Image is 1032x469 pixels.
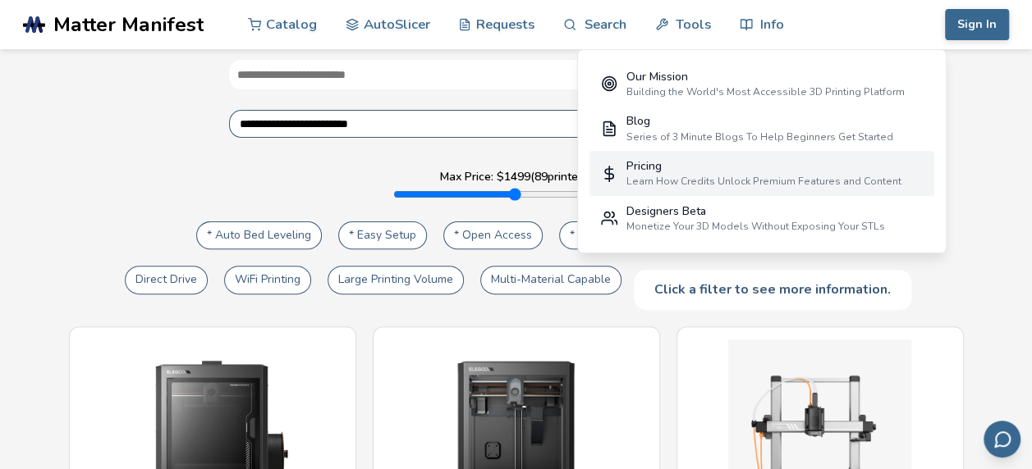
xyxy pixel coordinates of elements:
a: PricingLearn How Credits Unlock Premium Features and Content [589,151,934,196]
button: * Open Access [443,221,543,249]
div: Pricing [626,160,901,173]
button: Multi-Material Capable [480,266,621,294]
button: Large Printing Volume [328,266,464,294]
a: Designers BetaMonetize Your 3D Models Without Exposing Your STLs [589,196,934,241]
div: Building the World's Most Accessible 3D Printing Platform [626,86,904,98]
button: Send feedback via email [984,421,1021,458]
div: Learn How Credits Unlock Premium Features and Content [626,175,901,187]
a: Our MissionBuilding the World's Most Accessible 3D Printing Platform [589,61,934,107]
div: Designers Beta [626,205,884,218]
button: * Easy Setup [338,221,427,249]
a: BlogSeries of 3 Minute Blogs To Help Beginners Get Started [589,107,934,152]
button: Direct Drive [125,266,208,294]
div: Monetize Your 3D Models Without Exposing Your STLs [626,221,884,232]
button: * 1-Click Print Files [559,221,679,249]
button: * Auto Bed Leveling [196,221,322,249]
span: Matter Manifest [53,13,204,36]
div: Click a filter to see more information. [634,270,911,309]
div: Series of 3 Minute Blogs To Help Beginners Get Started [626,131,892,143]
button: Sign In [945,9,1009,40]
div: Our Mission [626,71,904,84]
button: WiFi Printing [224,266,311,294]
label: Max Price: $ 1499 ( 89 printers) [440,171,592,184]
div: Blog [626,115,892,128]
